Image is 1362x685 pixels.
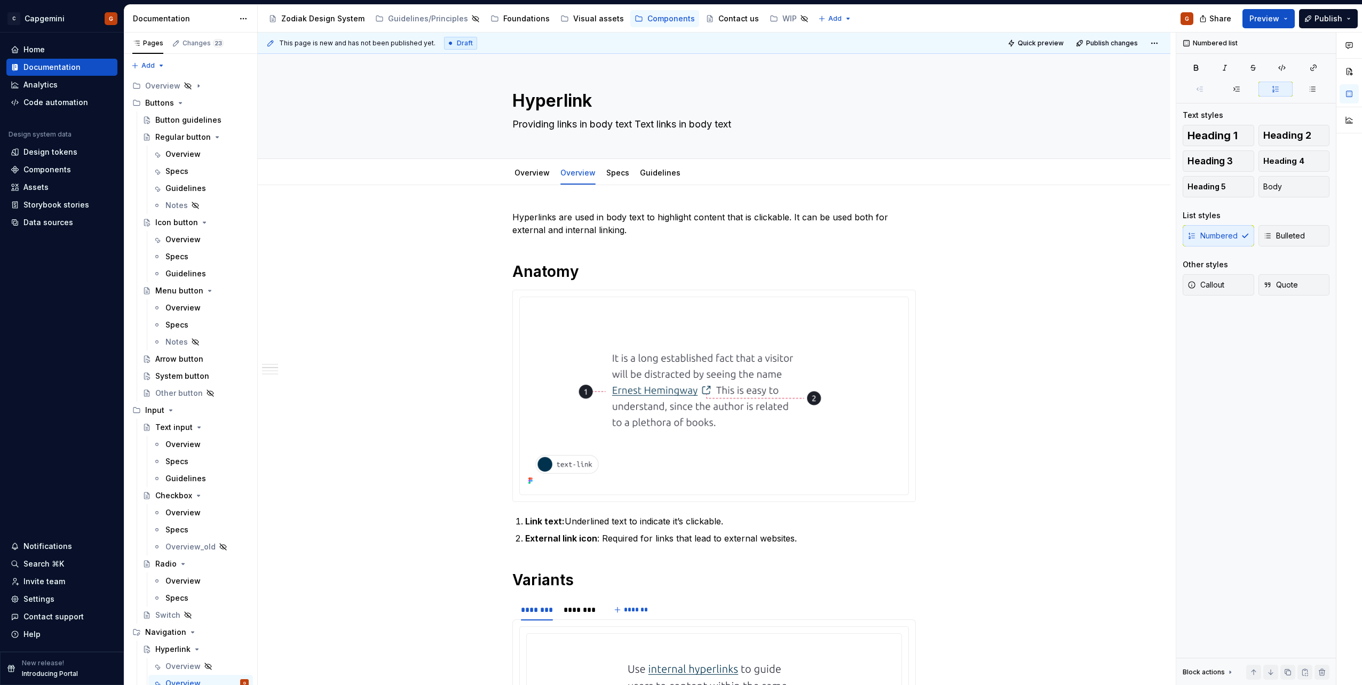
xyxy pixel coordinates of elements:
a: Notes [148,333,253,351]
button: Notifications [6,538,117,555]
a: Invite team [6,573,117,590]
a: Overview [514,168,550,177]
button: Heading 2 [1258,125,1330,146]
div: Specs [165,251,188,262]
span: Callout [1187,280,1224,290]
a: Components [6,161,117,178]
div: Overview [165,661,201,672]
button: Body [1258,176,1330,197]
a: Settings [6,591,117,608]
div: Other button [155,388,203,399]
a: WIP [765,10,813,27]
a: Components [630,10,699,27]
button: Search ⌘K [6,555,117,572]
span: Bulleted [1263,230,1305,241]
a: Checkbox [138,487,253,504]
div: List styles [1183,210,1221,221]
a: Analytics [6,76,117,93]
div: Settings [23,594,54,604]
div: Specs [165,166,188,177]
button: Preview [1242,9,1295,28]
textarea: Hyperlink [510,88,914,114]
span: Publish [1315,13,1342,24]
div: Pages [132,39,163,47]
button: Bulleted [1258,225,1330,246]
div: Specs [165,320,188,330]
a: Other button [138,385,253,402]
a: Zodiak Design System [264,10,369,27]
a: Text input [138,419,253,436]
div: Home [23,44,45,55]
div: Overview [165,234,201,245]
a: Foundations [486,10,554,27]
span: Add [828,14,842,23]
span: Heading 5 [1187,181,1226,192]
strong: External link icon [525,533,597,544]
button: Callout [1183,274,1254,296]
div: Block actions [1183,665,1234,680]
span: Draft [457,39,473,47]
div: Components [647,13,695,24]
div: Buttons [128,94,253,111]
div: Other styles [1183,259,1228,270]
span: Heading 1 [1187,130,1238,141]
button: Quote [1258,274,1330,296]
button: Heading 3 [1183,150,1254,172]
button: Publish [1299,9,1358,28]
div: Guidelines [636,161,685,184]
a: Specs [606,168,629,177]
button: Heading 1 [1183,125,1254,146]
div: Specs [602,161,634,184]
div: Design tokens [23,147,77,157]
button: Heading 4 [1258,150,1330,172]
div: C [7,12,20,25]
div: Overview [165,507,201,518]
div: Guidelines [165,183,206,194]
h1: Anatomy [512,262,916,281]
button: Heading 5 [1183,176,1254,197]
div: Invite team [23,576,65,587]
a: Overview_old [148,538,253,555]
div: Overview [165,149,201,160]
div: Button guidelines [155,115,221,125]
div: Specs [165,456,188,467]
span: Preview [1249,13,1279,24]
div: Notifications [23,541,72,552]
button: Quick preview [1004,36,1068,51]
div: Documentation [133,13,234,24]
div: Regular button [155,132,211,142]
p: Hyperlinks are used in body text to highlight content that is clickable. It can be used both for ... [512,211,916,236]
div: Overview [165,576,201,586]
p: : Required for links that lead to external websites. [525,532,916,545]
span: This page is new and has not been published yet. [279,39,435,47]
div: Checkbox [155,490,192,501]
a: Arrow button [138,351,253,368]
span: Body [1263,181,1282,192]
a: Regular button [138,129,253,146]
p: Introducing Portal [22,670,78,678]
div: Switch [155,610,180,620]
div: G [109,14,113,23]
h1: Variants [512,570,916,590]
div: Analytics [23,79,58,90]
a: Guidelines [640,168,680,177]
a: Documentation [6,59,117,76]
a: Guidelines [148,180,253,197]
div: Icon button [155,217,198,228]
span: Quote [1263,280,1298,290]
button: Share [1194,9,1238,28]
a: Storybook stories [6,196,117,213]
a: Specs [148,248,253,265]
div: Search ⌘K [23,559,64,569]
a: Design tokens [6,144,117,161]
div: Changes [183,39,224,47]
div: Overview [165,439,201,450]
div: Storybook stories [23,200,89,210]
div: Hyperlink [155,644,191,655]
span: Heading 3 [1187,156,1233,166]
a: Overview [148,299,253,316]
a: Guidelines [148,265,253,282]
div: Text input [155,422,193,433]
button: Add [815,11,855,26]
div: Navigation [145,627,186,638]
